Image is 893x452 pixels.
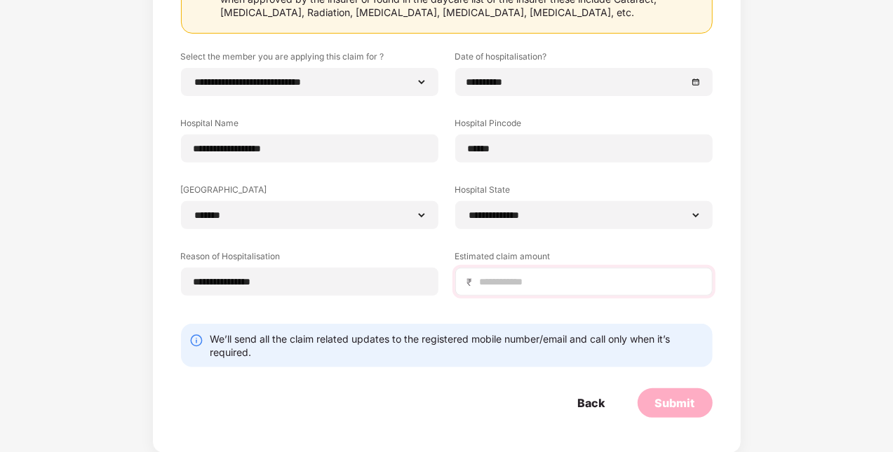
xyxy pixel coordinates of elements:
[578,395,605,411] div: Back
[181,184,438,201] label: [GEOGRAPHIC_DATA]
[455,250,713,268] label: Estimated claim amount
[455,50,713,68] label: Date of hospitalisation?
[210,332,704,359] div: We’ll send all the claim related updates to the registered mobile number/email and call only when...
[181,117,438,135] label: Hospital Name
[467,275,478,289] span: ₹
[455,184,713,201] label: Hospital State
[455,117,713,135] label: Hospital Pincode
[181,250,438,268] label: Reason of Hospitalisation
[189,334,203,348] img: svg+xml;base64,PHN2ZyBpZD0iSW5mby0yMHgyMCIgeG1sbnM9Imh0dHA6Ly93d3cudzMub3JnLzIwMDAvc3ZnIiB3aWR0aD...
[181,50,438,68] label: Select the member you are applying this claim for ?
[655,395,695,411] div: Submit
